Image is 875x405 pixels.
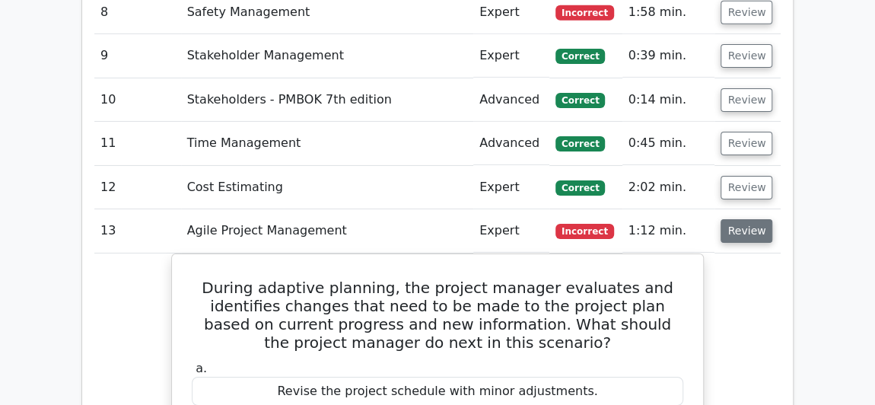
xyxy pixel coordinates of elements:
button: Review [721,1,772,24]
td: 9 [94,34,181,78]
td: 11 [94,122,181,165]
td: 12 [94,166,181,209]
button: Review [721,176,772,199]
button: Review [721,44,772,68]
span: Correct [555,93,605,108]
td: Stakeholders - PMBOK 7th edition [181,78,473,122]
td: 2:02 min. [622,166,715,209]
td: 0:39 min. [622,34,715,78]
td: Cost Estimating [181,166,473,209]
td: 0:45 min. [622,122,715,165]
td: Expert [473,166,549,209]
td: 13 [94,209,181,253]
span: Correct [555,180,605,196]
span: Incorrect [555,224,614,239]
td: Expert [473,34,549,78]
button: Review [721,219,772,243]
button: Review [721,88,772,112]
td: 10 [94,78,181,122]
td: 0:14 min. [622,78,715,122]
span: Correct [555,49,605,64]
td: Advanced [473,122,549,165]
td: 1:12 min. [622,209,715,253]
span: Correct [555,136,605,151]
span: a. [196,361,207,375]
td: Time Management [181,122,473,165]
span: Incorrect [555,5,614,21]
td: Agile Project Management [181,209,473,253]
td: Stakeholder Management [181,34,473,78]
button: Review [721,132,772,155]
td: Expert [473,209,549,253]
h5: During adaptive planning, the project manager evaluates and identifies changes that need to be ma... [190,279,685,352]
td: Advanced [473,78,549,122]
